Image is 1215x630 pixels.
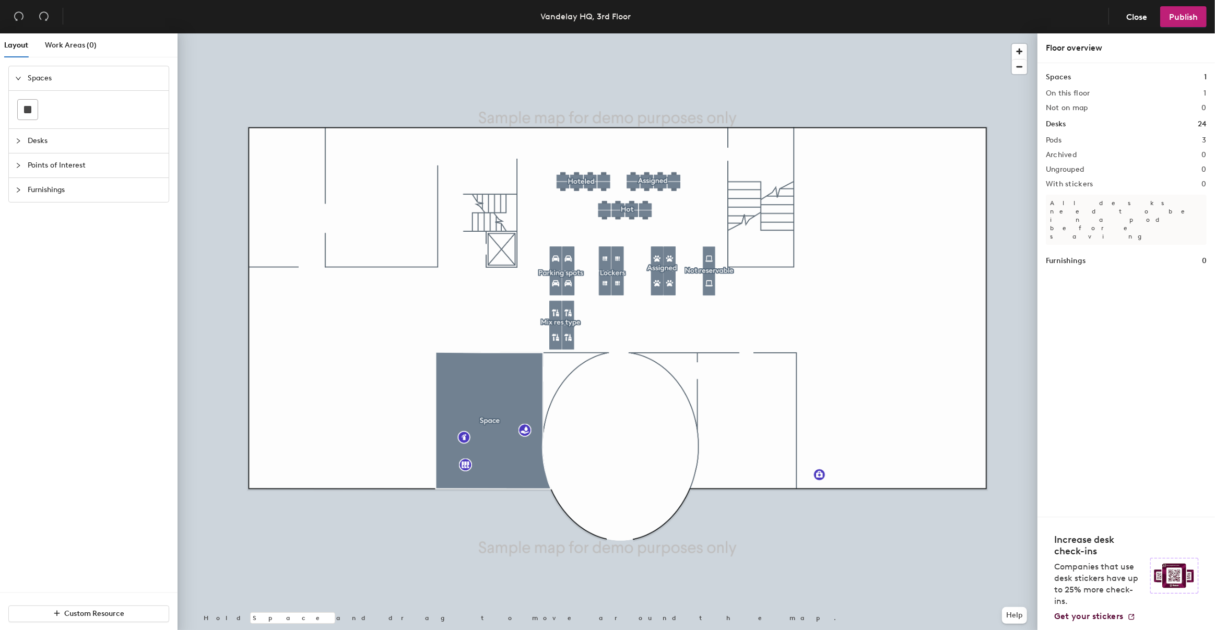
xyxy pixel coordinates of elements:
span: collapsed [15,138,21,144]
img: Sticker logo [1150,558,1198,593]
span: Close [1126,12,1147,22]
button: Redo (⌘ + ⇧ + Z) [33,6,54,27]
h2: With stickers [1046,180,1093,188]
h4: Increase desk check-ins [1054,534,1144,557]
span: Spaces [28,66,162,90]
h2: 3 [1202,136,1207,145]
button: Undo (⌘ + Z) [8,6,29,27]
h2: Archived [1046,151,1077,159]
a: Get your stickers [1054,611,1136,622]
h1: Furnishings [1046,255,1086,267]
span: Get your stickers [1054,611,1123,621]
p: All desks need to be in a pod before saving [1046,195,1207,245]
h2: 1 [1204,89,1207,98]
button: Help [1002,607,1027,624]
span: Work Areas (0) [45,41,97,50]
div: Floor overview [1046,42,1207,54]
h2: Not on map [1046,104,1088,112]
span: collapsed [15,162,21,169]
div: Vandelay HQ, 3rd Floor [541,10,631,23]
h1: 0 [1202,255,1207,267]
h1: Spaces [1046,72,1071,83]
span: Publish [1169,12,1198,22]
h2: 0 [1202,151,1207,159]
h2: 0 [1202,165,1207,174]
span: collapsed [15,187,21,193]
h2: 0 [1202,180,1207,188]
h2: 0 [1202,104,1207,112]
p: Companies that use desk stickers have up to 25% more check-ins. [1054,561,1144,607]
h2: Ungrouped [1046,165,1084,174]
h2: On this floor [1046,89,1090,98]
span: expanded [15,75,21,81]
button: Publish [1160,6,1207,27]
span: Points of Interest [28,153,162,177]
span: Furnishings [28,178,162,202]
h2: Pods [1046,136,1061,145]
h1: 24 [1198,118,1207,130]
button: Close [1117,6,1156,27]
span: Layout [4,41,28,50]
span: Custom Resource [65,609,125,618]
span: Desks [28,129,162,153]
button: Custom Resource [8,605,169,622]
h1: Desks [1046,118,1066,130]
h1: 1 [1204,72,1207,83]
